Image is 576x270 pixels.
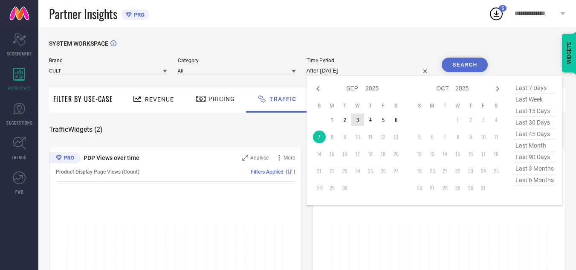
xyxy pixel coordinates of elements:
span: WORKSPACE [8,85,31,91]
th: Sunday [313,102,326,109]
span: Revenue [145,96,174,103]
svg: Zoom [242,155,248,161]
td: Sun Oct 26 2025 [413,182,426,195]
span: last month [513,140,556,151]
td: Sun Oct 12 2025 [413,148,426,160]
span: last 15 days [513,105,556,117]
span: More [284,155,295,161]
td: Sat Sep 06 2025 [390,113,402,126]
span: 5 [501,6,504,11]
td: Sat Sep 13 2025 [390,131,402,143]
span: Analyse [250,155,269,161]
span: SYSTEM WORKSPACE [49,40,108,47]
div: Open download list [489,6,504,21]
span: last 90 days [513,151,556,163]
span: last week [513,94,556,105]
td: Mon Oct 13 2025 [426,148,439,160]
td: Fri Sep 26 2025 [377,165,390,177]
td: Tue Sep 16 2025 [339,148,351,160]
td: Wed Sep 17 2025 [351,148,364,160]
td: Sat Sep 20 2025 [390,148,402,160]
td: Sun Sep 14 2025 [313,148,326,160]
th: Friday [377,102,390,109]
td: Mon Sep 08 2025 [326,131,339,143]
th: Wednesday [452,102,464,109]
td: Tue Oct 07 2025 [439,131,452,143]
td: Thu Oct 30 2025 [464,182,477,195]
td: Tue Sep 30 2025 [339,182,351,195]
td: Fri Oct 03 2025 [477,113,490,126]
span: last 6 months [513,174,556,186]
span: Brand [49,58,167,64]
th: Friday [477,102,490,109]
td: Fri Sep 19 2025 [377,148,390,160]
th: Thursday [464,102,477,109]
td: Sat Sep 27 2025 [390,165,402,177]
td: Fri Oct 10 2025 [477,131,490,143]
td: Wed Oct 22 2025 [452,165,464,177]
td: Wed Oct 08 2025 [452,131,464,143]
th: Sunday [413,102,426,109]
span: Category [178,58,296,64]
td: Sat Oct 18 2025 [490,148,503,160]
th: Monday [426,102,439,109]
td: Tue Oct 14 2025 [439,148,452,160]
span: last 30 days [513,117,556,128]
div: Previous month [313,84,323,94]
td: Fri Sep 05 2025 [377,113,390,126]
td: Tue Oct 28 2025 [439,182,452,195]
div: Premium [49,152,81,165]
td: Tue Sep 02 2025 [339,113,351,126]
span: Time Period [307,58,431,64]
span: Filters Applied [251,169,284,175]
td: Sun Oct 05 2025 [413,131,426,143]
td: Thu Sep 18 2025 [364,148,377,160]
span: last 7 days [513,82,556,94]
th: Saturday [390,102,402,109]
input: Select time period [307,66,431,76]
span: Product Display Page Views (Count) [56,169,139,175]
td: Sat Oct 11 2025 [490,131,503,143]
td: Mon Oct 20 2025 [426,165,439,177]
span: SCORECARDS [7,50,32,57]
td: Fri Oct 31 2025 [477,182,490,195]
span: TRENDS [12,154,26,160]
td: Mon Sep 29 2025 [326,182,339,195]
span: Traffic [269,96,296,102]
th: Wednesday [351,102,364,109]
td: Sun Oct 19 2025 [413,165,426,177]
span: Pricing [208,96,235,102]
td: Mon Oct 06 2025 [426,131,439,143]
td: Fri Oct 24 2025 [477,165,490,177]
span: PRO [132,12,145,18]
td: Wed Oct 15 2025 [452,148,464,160]
span: SUGGESTIONS [6,119,32,126]
span: PDP Views over time [84,154,139,161]
span: Traffic Widgets ( 2 ) [49,125,103,134]
td: Wed Sep 10 2025 [351,131,364,143]
td: Wed Oct 01 2025 [452,113,464,126]
td: Tue Sep 23 2025 [339,165,351,177]
th: Monday [326,102,339,109]
td: Thu Oct 23 2025 [464,165,477,177]
th: Tuesday [339,102,351,109]
td: Sun Sep 28 2025 [313,182,326,195]
span: last 3 months [513,163,556,174]
button: Search [442,58,488,72]
td: Thu Oct 16 2025 [464,148,477,160]
div: Next month [492,84,503,94]
td: Fri Oct 17 2025 [477,148,490,160]
td: Thu Sep 25 2025 [364,165,377,177]
td: Thu Oct 09 2025 [464,131,477,143]
span: FWD [15,189,23,195]
th: Tuesday [439,102,452,109]
span: last 45 days [513,128,556,140]
td: Thu Oct 02 2025 [464,113,477,126]
span: Partner Insights [49,5,117,23]
th: Thursday [364,102,377,109]
td: Wed Sep 03 2025 [351,113,364,126]
td: Tue Oct 21 2025 [439,165,452,177]
th: Saturday [490,102,503,109]
td: Sat Oct 25 2025 [490,165,503,177]
td: Thu Sep 11 2025 [364,131,377,143]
